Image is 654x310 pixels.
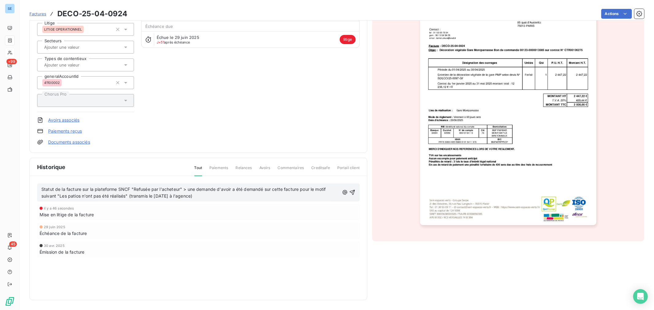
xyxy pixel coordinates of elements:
[44,62,105,68] input: Ajouter une valeur
[40,230,87,236] span: Échéance de la facture
[337,165,360,176] span: Portail client
[601,9,632,19] button: Actions
[40,249,84,255] span: Émission de la facture
[44,28,82,31] span: LITIGE OPERATIONNEL
[44,44,105,50] input: Ajouter une valeur
[29,11,46,16] span: Factures
[278,165,304,176] span: Commentaires
[48,139,90,145] a: Documents associés
[157,40,164,44] span: J+51
[48,128,82,134] a: Paiements reçus
[5,4,15,13] div: SE
[57,8,127,19] h3: DECO-25-04-0924
[633,289,648,304] div: Open Intercom Messenger
[235,165,252,176] span: Relances
[40,211,94,218] span: Mise en litige de la facture
[41,187,327,199] span: Statut de la facture sur la plateforme SNCF "Refusée par l'acheteur" > une demande d'avoir a été ...
[157,35,199,40] span: Échue le 29 juin 2025
[209,165,228,176] span: Paiements
[29,11,46,17] a: Factures
[37,163,66,171] span: Historique
[9,241,17,247] span: 45
[157,40,190,44] span: après échéance
[48,117,79,123] a: Avoirs associés
[145,24,173,29] span: Échéance due
[311,165,330,176] span: Creditsafe
[44,244,65,248] span: 30 avr. 2025
[44,206,74,210] span: il y a 46 secondes
[5,297,15,306] img: Logo LeanPay
[5,60,14,70] a: +99
[44,225,65,229] span: 29 juin 2025
[340,35,356,44] span: litige
[6,59,17,64] span: +99
[44,81,60,85] span: 41100002
[194,165,202,176] span: Tout
[259,165,270,176] span: Avoirs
